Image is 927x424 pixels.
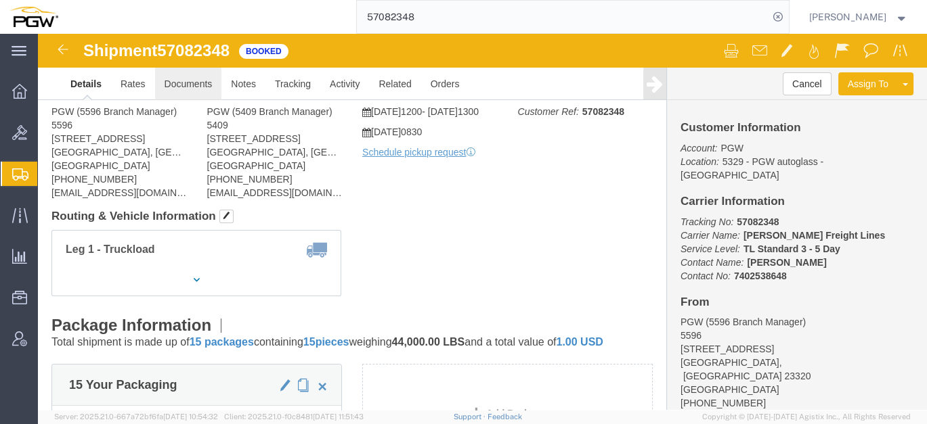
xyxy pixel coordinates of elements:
[488,413,522,421] a: Feedback
[9,7,58,27] img: logo
[454,413,488,421] a: Support
[38,34,927,410] iframe: FS Legacy Container
[809,9,909,25] button: [PERSON_NAME]
[313,413,364,421] span: [DATE] 11:51:43
[54,413,218,421] span: Server: 2025.21.0-667a72bf6fa
[163,413,218,421] span: [DATE] 10:54:32
[224,413,364,421] span: Client: 2025.21.0-f0c8481
[702,411,911,423] span: Copyright © [DATE]-[DATE] Agistix Inc., All Rights Reserved
[809,9,886,24] span: Jesse Dawson
[357,1,769,33] input: Search for shipment number, reference number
